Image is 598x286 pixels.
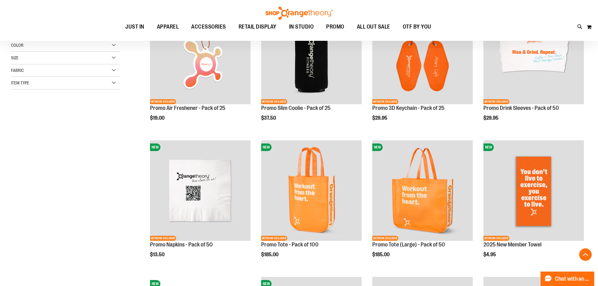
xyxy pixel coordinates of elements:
a: Promo Tote - Pack of 100NEWNETWORK EXCLUSIVE [261,140,362,242]
div: product [480,137,587,273]
span: $29.95 [372,115,388,121]
span: ACCESSORIES [191,20,226,34]
img: Promo Tote (Large) - Pack of 50 [372,140,473,241]
a: Promo Tote - Pack of 100 [261,241,319,248]
span: IN STUDIO [289,20,314,34]
span: $4.95 [483,252,497,257]
span: Fabric [11,68,24,73]
span: $185.00 [261,252,279,257]
span: ALL OUT SALE [357,20,390,34]
span: Chat with an Expert [555,276,590,282]
img: Shop Orangetheory [265,7,334,20]
span: NEW [150,143,160,151]
img: Promo Drink Sleeves - Pack of 50 [483,4,584,104]
span: PROMO [326,20,344,34]
a: 2025 New Member Towel [483,241,541,248]
span: NETWORK EXCLUSIVE [261,99,287,104]
a: Promo Slim Coolie - Pack of 25NEWNETWORK EXCLUSIVE [261,4,362,105]
span: Size [11,55,19,60]
span: Color [11,43,24,48]
span: NETWORK EXCLUSIVE [372,236,398,241]
button: Chat with an Expert [541,272,595,286]
span: $185.00 [372,252,391,257]
a: Promo 3D Keychain - Pack of 25NEWNETWORK EXCLUSIVE [372,4,473,105]
span: NETWORK EXCLUSIVE [150,99,176,104]
span: NETWORK EXCLUSIVE [261,236,287,241]
span: JUST IN [125,20,144,34]
div: product [258,1,365,137]
span: NETWORK EXCLUSIVE [483,99,509,104]
span: OTF BY YOU [403,20,431,34]
a: Promo Slim Coolie - Pack of 25 [261,105,331,111]
button: Back To Top [579,248,592,261]
span: $19.00 [150,115,165,121]
a: Promo Napkins - Pack of 50 [150,241,213,248]
span: NETWORK EXCLUSIVE [150,236,176,241]
a: Promo Tote (Large) - Pack of 50 [372,241,445,248]
span: APPAREL [157,20,179,34]
span: NEW [483,143,494,151]
div: product [480,1,587,137]
div: product [147,137,254,273]
span: RETAIL DISPLAY [239,20,277,34]
span: NETWORK EXCLUSIVE [372,99,398,104]
a: Promo Air Freshener - Pack of 25 [150,105,225,111]
div: product [147,1,254,137]
span: $37.50 [261,115,277,121]
img: Promo Tote - Pack of 100 [261,140,362,241]
span: NEW [261,143,272,151]
a: Promo Drink Sleeves - Pack of 50 [483,105,559,111]
a: Promo Napkins - Pack of 50NEWNETWORK EXCLUSIVE [150,140,251,242]
span: Item Type [11,80,29,85]
div: product [369,1,476,137]
span: NETWORK EXCLUSIVE [483,236,509,241]
span: $13.50 [150,252,165,257]
a: Promo Air Freshener - Pack of 25NEWNETWORK EXCLUSIVE [150,4,251,105]
a: Promo 3D Keychain - Pack of 25 [372,105,444,111]
span: NEW [372,143,383,151]
img: Promo Slim Coolie - Pack of 25 [261,4,362,104]
img: Promo Napkins - Pack of 50 [150,140,251,241]
a: Promo Tote (Large) - Pack of 50NEWNETWORK EXCLUSIVE [372,140,473,242]
img: Promo 3D Keychain - Pack of 25 [372,4,473,104]
img: Promo Air Freshener - Pack of 25 [150,4,251,104]
span: $29.95 [483,115,499,121]
a: OTF 2025 New Member TowelNEWNETWORK EXCLUSIVE [483,140,584,242]
a: Promo Drink Sleeves - Pack of 50NEWNETWORK EXCLUSIVE [483,4,584,105]
div: product [369,137,476,273]
img: OTF 2025 New Member Towel [483,140,584,241]
div: product [258,137,365,273]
